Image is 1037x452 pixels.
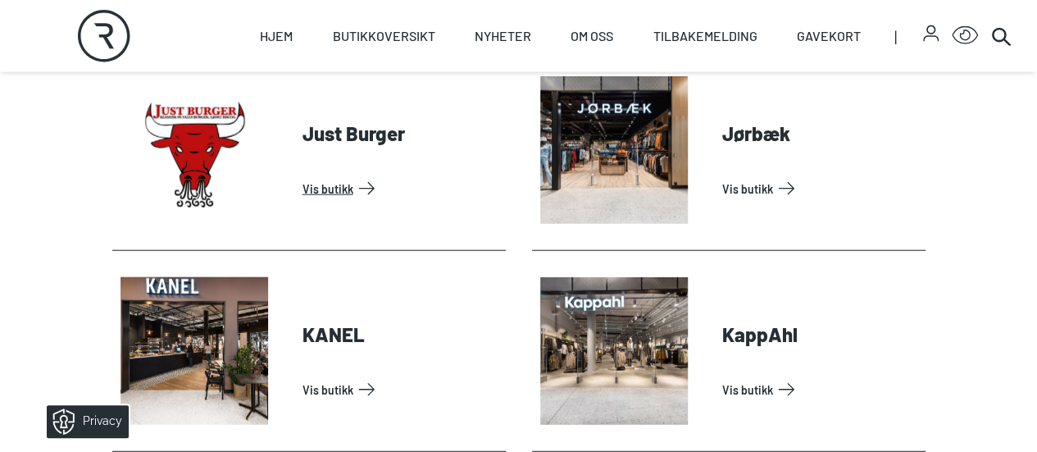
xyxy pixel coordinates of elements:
[722,176,919,202] a: Vis Butikk: Jørbæk
[302,176,499,202] a: Vis Butikk: Just Burger
[952,23,978,49] button: Open Accessibility Menu
[722,377,919,403] a: Vis Butikk: KappAhl
[302,377,499,403] a: Vis Butikk: KANEL
[16,399,150,444] iframe: Manage Preferences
